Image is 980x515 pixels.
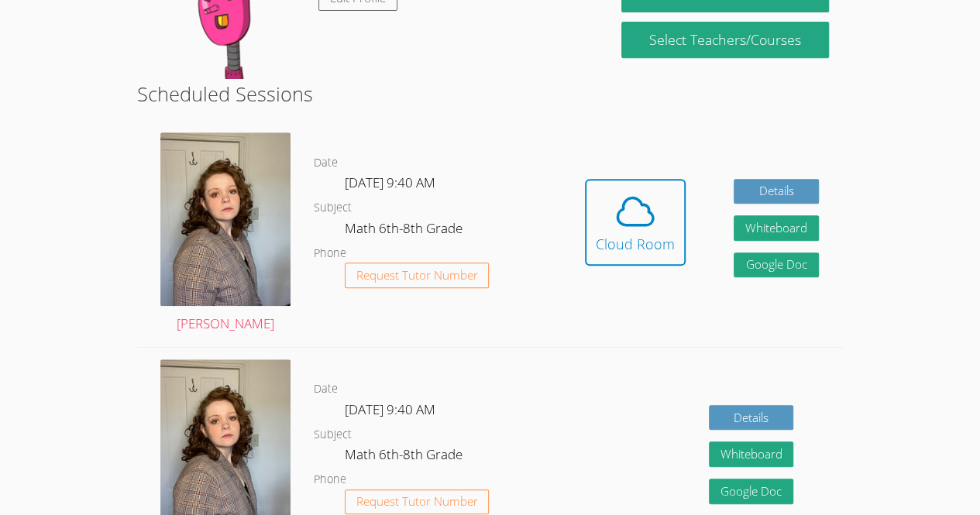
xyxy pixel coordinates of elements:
[734,215,819,241] button: Whiteboard
[345,444,466,470] dd: Math 6th-8th Grade
[621,22,828,58] a: Select Teachers/Courses
[314,379,338,399] dt: Date
[345,218,466,244] dd: Math 6th-8th Grade
[356,270,478,281] span: Request Tutor Number
[314,244,346,263] dt: Phone
[734,252,819,278] a: Google Doc
[709,441,794,467] button: Whiteboard
[345,173,435,191] span: [DATE] 9:40 AM
[160,132,291,306] img: 6B618B5D-B28F-43ED-8A31-F39F8F0739A9.jpeg
[709,479,794,504] a: Google Doc
[314,153,338,173] dt: Date
[585,179,686,266] button: Cloud Room
[314,470,346,489] dt: Phone
[160,132,291,335] a: [PERSON_NAME]
[596,233,675,255] div: Cloud Room
[345,263,490,288] button: Request Tutor Number
[314,198,352,218] dt: Subject
[709,405,794,431] a: Details
[345,489,490,515] button: Request Tutor Number
[734,179,819,204] a: Details
[356,496,478,507] span: Request Tutor Number
[345,400,435,418] span: [DATE] 9:40 AM
[314,425,352,445] dt: Subject
[137,79,843,108] h2: Scheduled Sessions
